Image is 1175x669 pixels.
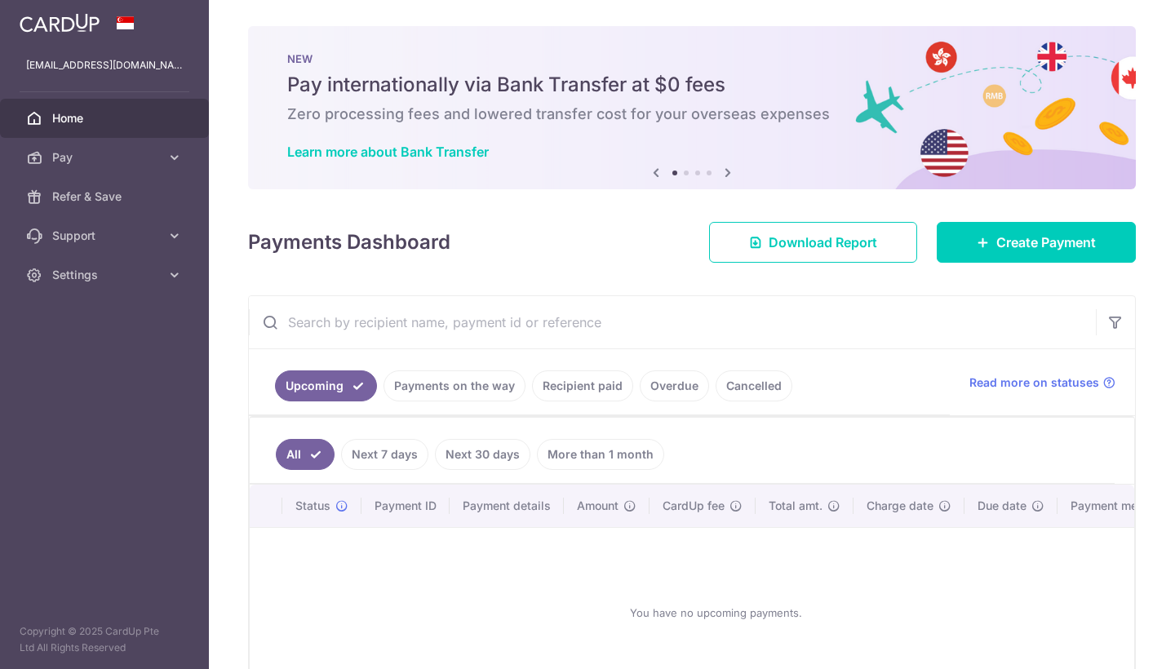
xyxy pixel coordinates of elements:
span: Read more on statuses [969,374,1099,391]
h6: Zero processing fees and lowered transfer cost for your overseas expenses [287,104,1097,124]
a: Read more on statuses [969,374,1115,391]
span: Refer & Save [52,188,160,205]
img: CardUp [20,13,100,33]
span: Settings [52,267,160,283]
span: CardUp fee [663,498,725,514]
p: [EMAIL_ADDRESS][DOMAIN_NAME] [26,57,183,73]
p: NEW [287,52,1097,65]
span: Home [52,110,160,126]
span: Support [52,228,160,244]
span: Pay [52,149,160,166]
span: Create Payment [996,233,1096,252]
span: Due date [978,498,1026,514]
a: Next 7 days [341,439,428,470]
span: Amount [577,498,619,514]
span: Download Report [769,233,877,252]
a: Create Payment [937,222,1136,263]
a: Next 30 days [435,439,530,470]
a: Download Report [709,222,917,263]
h5: Pay internationally via Bank Transfer at $0 fees [287,72,1097,98]
a: More than 1 month [537,439,664,470]
a: Learn more about Bank Transfer [287,144,489,160]
a: Recipient paid [532,370,633,401]
a: All [276,439,335,470]
span: Charge date [867,498,933,514]
img: Bank transfer banner [248,26,1136,189]
input: Search by recipient name, payment id or reference [249,296,1096,348]
h4: Payments Dashboard [248,228,450,257]
a: Cancelled [716,370,792,401]
a: Overdue [640,370,709,401]
span: Status [295,498,330,514]
th: Payment details [450,485,564,527]
a: Upcoming [275,370,377,401]
a: Payments on the way [384,370,525,401]
th: Payment ID [361,485,450,527]
span: Total amt. [769,498,822,514]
